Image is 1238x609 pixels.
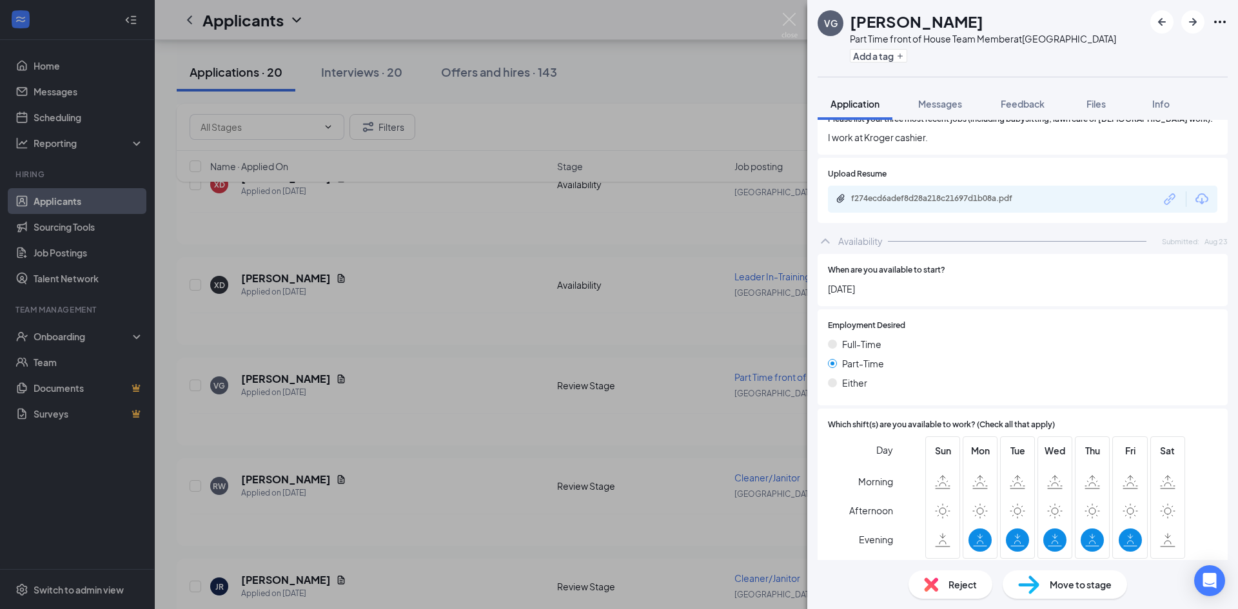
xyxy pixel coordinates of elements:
svg: Ellipses [1212,14,1228,30]
span: Messages [918,98,962,110]
span: Morning [858,470,893,493]
span: Files [1086,98,1106,110]
span: Move to stage [1050,577,1112,592]
span: Which shift(s) are you available to work? (Check all that apply) [828,419,1055,431]
span: Application [830,98,879,110]
button: ArrowRight [1181,10,1204,34]
svg: ArrowRight [1185,14,1201,30]
span: I work at Kroger cashier. [828,130,1217,144]
span: When are you available to start? [828,264,945,276]
svg: Paperclip [836,193,846,204]
span: Submitted: [1162,236,1199,247]
span: Sat [1156,443,1179,458]
span: Sun [931,443,954,458]
span: Reject [948,577,977,592]
div: Part Time front of House Team Member at [GEOGRAPHIC_DATA] [850,32,1116,45]
span: Wed [1043,443,1066,458]
span: Thu [1081,443,1104,458]
span: Mon [968,443,992,458]
button: ArrowLeftNew [1150,10,1174,34]
div: Open Intercom Messenger [1194,565,1225,596]
svg: ArrowLeftNew [1154,14,1170,30]
span: Employment Desired [828,320,905,332]
span: Either [842,376,867,390]
span: Part-Time [842,356,884,371]
div: f274ecd6adef8d28a218c21697d1b08a.pdf [851,193,1032,204]
span: [DATE] [828,282,1217,296]
svg: Plus [896,52,904,60]
span: Info [1152,98,1170,110]
span: Evening [859,528,893,551]
div: Availability [838,235,883,247]
span: Day [876,443,893,457]
svg: Link [1162,191,1179,208]
svg: Download [1194,191,1210,207]
span: Aug 23 [1204,236,1228,247]
h1: [PERSON_NAME] [850,10,983,32]
a: Paperclipf274ecd6adef8d28a218c21697d1b08a.pdf [836,193,1045,206]
span: Upload Resume [828,168,887,180]
span: Afternoon [849,499,893,522]
span: Tue [1006,443,1029,458]
svg: ChevronUp [818,233,833,249]
span: Fri [1119,443,1142,458]
span: Full-Time [842,337,881,351]
button: PlusAdd a tag [850,49,907,63]
span: Please list your three most recent jobs (including babysitting, lawn care or [DEMOGRAPHIC_DATA] w... [828,113,1213,126]
span: Feedback [1001,98,1045,110]
div: VG [824,17,838,30]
